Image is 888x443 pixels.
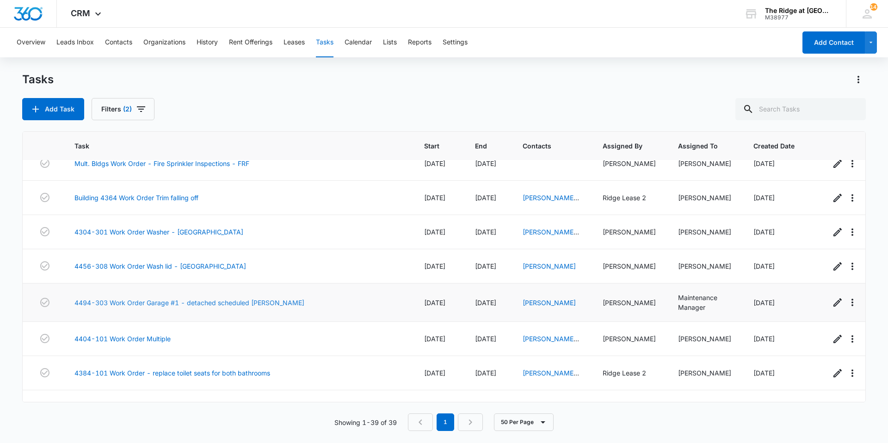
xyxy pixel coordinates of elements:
[443,28,468,57] button: Settings
[753,299,775,307] span: [DATE]
[424,160,445,167] span: [DATE]
[316,28,333,57] button: Tasks
[603,159,656,168] div: [PERSON_NAME]
[603,368,656,378] div: Ridge Lease 2
[74,298,304,308] a: 4494-303 Work Order Garage #1 - detached scheduled [PERSON_NAME]
[475,335,496,343] span: [DATE]
[74,159,249,168] a: Mult. Bldgs Work Order - Fire Sprinkler Inspections - FRF
[523,194,579,221] a: [PERSON_NAME] & [PERSON_NAME]
[424,299,445,307] span: [DATE]
[475,160,496,167] span: [DATE]
[143,28,185,57] button: Organizations
[678,293,731,312] div: Maintenance Manager
[678,141,718,151] span: Assigned To
[475,194,496,202] span: [DATE]
[603,298,656,308] div: [PERSON_NAME]
[753,228,775,236] span: [DATE]
[603,334,656,344] div: [PERSON_NAME]
[523,299,576,307] a: [PERSON_NAME]
[345,28,372,57] button: Calendar
[424,141,439,151] span: Start
[678,227,731,237] div: [PERSON_NAME]
[56,28,94,57] button: Leads Inbox
[603,193,656,203] div: Ridge Lease 2
[424,228,445,236] span: [DATE]
[74,193,198,203] a: Building 4364 Work Order Trim falling off
[105,28,132,57] button: Contacts
[678,368,731,378] div: [PERSON_NAME]
[765,7,832,14] div: account name
[74,141,388,151] span: Task
[424,335,445,343] span: [DATE]
[802,31,865,54] button: Add Contact
[92,98,154,120] button: Filters(2)
[735,98,866,120] input: Search Tasks
[383,28,397,57] button: Lists
[753,335,775,343] span: [DATE]
[753,369,775,377] span: [DATE]
[753,194,775,202] span: [DATE]
[523,141,567,151] span: Contacts
[523,262,576,270] a: [PERSON_NAME]
[424,369,445,377] span: [DATE]
[424,262,445,270] span: [DATE]
[678,261,731,271] div: [PERSON_NAME]
[603,261,656,271] div: [PERSON_NAME]
[678,193,731,203] div: [PERSON_NAME]
[408,413,483,431] nav: Pagination
[523,335,579,362] a: [PERSON_NAME] & [PERSON_NAME]
[753,262,775,270] span: [DATE]
[870,3,877,11] div: notifications count
[523,228,580,246] a: [PERSON_NAME] ([PERSON_NAME])
[475,299,496,307] span: [DATE]
[74,368,270,378] a: 4384-101 Work Order - replace toilet seats for both bathrooms
[22,73,54,86] h1: Tasks
[765,14,832,21] div: account id
[475,369,496,377] span: [DATE]
[74,227,243,237] a: 4304-301 Work Order Washer - [GEOGRAPHIC_DATA]
[475,141,487,151] span: End
[334,418,397,427] p: Showing 1-39 of 39
[753,141,795,151] span: Created Date
[678,334,731,344] div: [PERSON_NAME]
[74,334,171,344] a: 4404-101 Work Order Multiple
[74,261,246,271] a: 4456-308 Work Order Wash lid - [GEOGRAPHIC_DATA]
[678,159,731,168] div: [PERSON_NAME]
[22,98,84,120] button: Add Task
[870,3,877,11] span: 147
[603,141,642,151] span: Assigned By
[851,72,866,87] button: Actions
[494,413,554,431] button: 50 Per Page
[197,28,218,57] button: History
[523,369,579,396] a: [PERSON_NAME] & [PERSON_NAME]
[229,28,272,57] button: Rent Offerings
[17,28,45,57] button: Overview
[475,228,496,236] span: [DATE]
[753,160,775,167] span: [DATE]
[71,8,90,18] span: CRM
[408,28,432,57] button: Reports
[123,106,132,112] span: (2)
[284,28,305,57] button: Leases
[437,413,454,431] em: 1
[424,194,445,202] span: [DATE]
[603,227,656,237] div: [PERSON_NAME]
[475,262,496,270] span: [DATE]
